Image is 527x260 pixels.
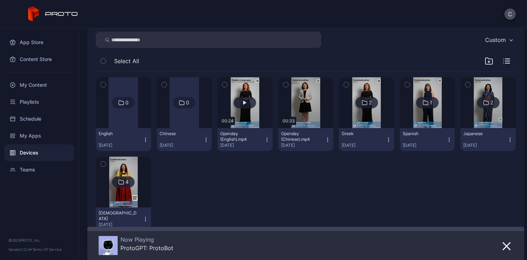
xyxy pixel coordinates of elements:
a: Schedule [4,110,74,127]
button: Openday (English).mp4[DATE] [217,128,273,151]
a: Playlists [4,93,74,110]
div: © 2025 PROTO, Inc. [8,237,70,243]
div: Now Playing [120,236,173,243]
div: [DATE] [463,143,507,148]
div: [DATE] [342,143,386,148]
div: [DATE] [220,143,264,148]
button: Openday (Chinese).mp4[DATE] [278,128,334,151]
span: Version 1.12.0 • [8,247,32,252]
a: Content Store [4,51,74,68]
div: Custom [485,36,506,43]
div: English [99,131,137,137]
a: My Content [4,77,74,93]
div: 2 [369,99,372,106]
div: [DATE] [403,143,447,148]
div: Openday (Chinese).mp4 [281,131,320,142]
div: 0 [186,99,189,106]
button: Chinese[DATE] [157,128,212,151]
a: Terms Of Service [32,247,62,252]
button: Custom [482,32,516,48]
div: Chinese [160,131,198,137]
div: 0 [125,99,129,106]
div: Spanish [403,131,441,137]
div: Korean [99,210,137,222]
a: App Store [4,34,74,51]
div: ProtoGPT: ProtoBot [120,244,173,252]
div: [DATE] [99,143,143,148]
div: 2 [490,99,493,106]
button: Spanish[DATE] [400,128,455,151]
button: English[DATE] [96,128,151,151]
div: [DATE] [99,222,143,228]
div: 4 [125,179,129,185]
div: [DATE] [281,143,325,148]
button: [DEMOGRAPHIC_DATA][DATE] [96,207,151,230]
a: Devices [4,144,74,161]
div: Openday (English).mp4 [220,131,259,142]
div: 1 [430,99,432,106]
button: C [504,8,516,20]
button: Greek[DATE] [339,128,394,151]
a: Teams [4,161,74,178]
button: Japanese[DATE] [460,128,516,151]
div: Japanese [463,131,502,137]
a: My Apps [4,127,74,144]
div: [DATE] [160,143,204,148]
div: Greek [342,131,380,137]
span: Select All [114,57,139,65]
